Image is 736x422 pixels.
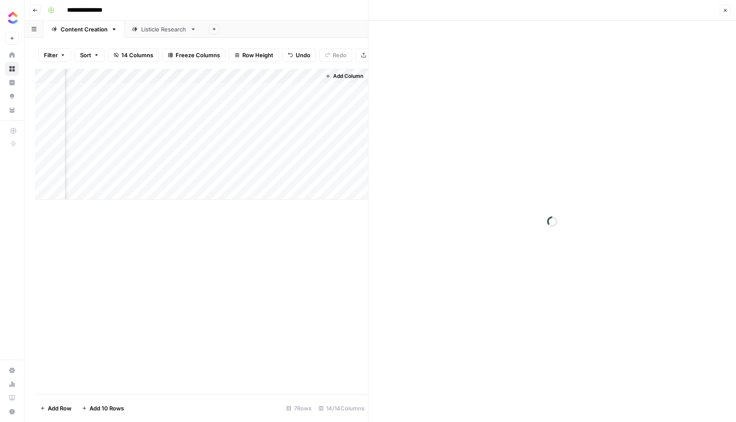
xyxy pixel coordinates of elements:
button: 14 Columns [108,48,159,62]
span: Undo [296,51,310,59]
span: Add Row [48,404,71,413]
img: ClickUp Logo [5,10,21,25]
button: Undo [282,48,316,62]
span: Add Column [333,72,363,80]
span: 14 Columns [121,51,153,59]
button: Freeze Columns [162,48,226,62]
a: Your Data [5,103,19,117]
a: Opportunities [5,89,19,103]
button: Add Column [322,71,367,82]
span: Add 10 Rows [90,404,124,413]
a: Content Creation [44,21,124,38]
span: Sort [80,51,91,59]
a: Listicle Research [124,21,204,38]
div: Listicle Research [141,25,187,34]
button: Redo [319,48,352,62]
button: Add Row [35,401,77,415]
button: Sort [74,48,105,62]
span: Freeze Columns [176,51,220,59]
span: Filter [44,51,58,59]
button: Help + Support [5,405,19,419]
a: Learning Hub [5,391,19,405]
a: Home [5,48,19,62]
span: Redo [333,51,346,59]
button: Filter [38,48,71,62]
div: 7 Rows [283,401,315,415]
span: Row Height [242,51,273,59]
div: Content Creation [61,25,108,34]
button: Workspace: ClickUp [5,7,19,28]
a: Settings [5,363,19,377]
a: Insights [5,76,19,89]
button: Row Height [229,48,279,62]
div: 14/14 Columns [315,401,368,415]
a: Browse [5,62,19,76]
button: Add 10 Rows [77,401,129,415]
a: Usage [5,377,19,391]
